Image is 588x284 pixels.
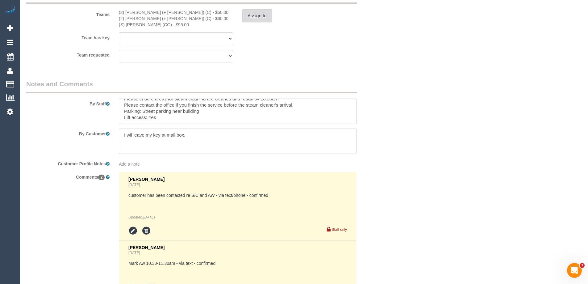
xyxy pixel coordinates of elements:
a: [DATE] [128,251,140,255]
div: 1 hour x $60.00/hour [119,15,233,22]
label: By Customer [22,129,114,137]
span: Aug 11, 2025 10:35 [143,215,155,219]
label: By Staff [22,99,114,107]
small: Staff only [332,227,347,232]
iframe: Intercom live chat [567,263,582,278]
pre: Mark Aw 10.30-11.30am - via text - confirmed [128,260,347,266]
label: Comments [22,172,114,180]
label: Team requested [22,50,114,58]
div: 1 hour x $95.00/hour [119,22,233,28]
label: Team has key [22,32,114,41]
span: Add a note [119,162,140,167]
button: Assign to [242,9,272,22]
span: [PERSON_NAME] [128,177,165,182]
img: Automaid Logo [4,6,16,15]
pre: customer has been contacted re S/C and AW - via text/phone - confirmed [128,192,347,198]
span: 2 [98,175,105,180]
span: 3 [580,263,585,268]
div: 1 hour x $60.00/hour [119,9,233,15]
label: Teams [22,9,114,18]
label: Customer Profile Notes [22,159,114,167]
a: [DATE] [128,183,140,187]
em: Updated: [128,215,155,219]
span: [PERSON_NAME] [128,245,165,250]
legend: Notes and Comments [26,79,357,93]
